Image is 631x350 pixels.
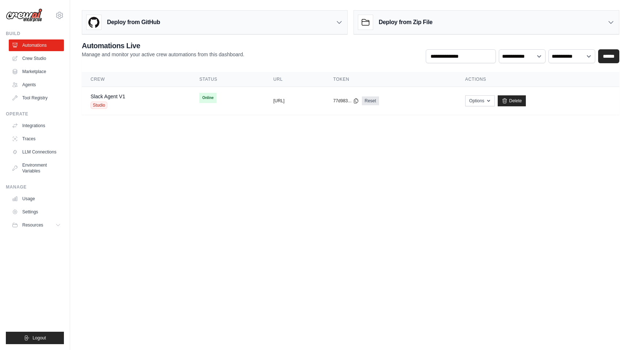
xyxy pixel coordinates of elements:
span: Resources [22,222,43,228]
h3: Deploy from Zip File [379,18,432,27]
span: Online [199,93,217,103]
button: Resources [9,219,64,231]
a: Agents [9,79,64,91]
a: Usage [9,193,64,205]
a: Traces [9,133,64,145]
th: Status [191,72,265,87]
th: URL [264,72,324,87]
a: Automations [9,39,64,51]
div: Manage [6,184,64,190]
button: 77d983... [333,98,359,104]
img: Logo [6,8,42,22]
div: Operate [6,111,64,117]
a: LLM Connections [9,146,64,158]
span: Studio [91,102,107,109]
th: Token [324,72,456,87]
a: Delete [498,95,526,106]
iframe: Chat Widget [594,315,631,350]
h3: Deploy from GitHub [107,18,160,27]
span: Logout [32,335,46,341]
th: Crew [82,72,191,87]
a: Tool Registry [9,92,64,104]
a: Reset [362,96,379,105]
a: Slack Agent V1 [91,94,125,99]
img: GitHub Logo [87,15,101,30]
button: Options [465,95,495,106]
a: Marketplace [9,66,64,77]
a: Integrations [9,120,64,132]
a: Crew Studio [9,53,64,64]
th: Actions [456,72,619,87]
a: Settings [9,206,64,218]
div: Build [6,31,64,37]
h2: Automations Live [82,41,244,51]
p: Manage and monitor your active crew automations from this dashboard. [82,51,244,58]
button: Logout [6,332,64,344]
a: Environment Variables [9,159,64,177]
